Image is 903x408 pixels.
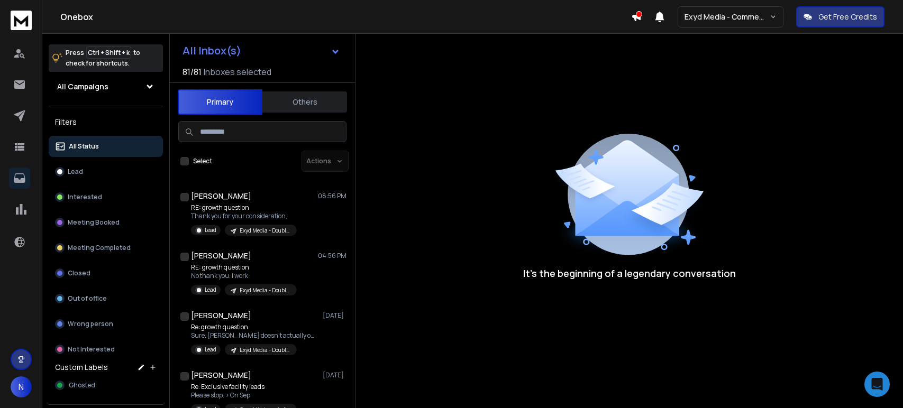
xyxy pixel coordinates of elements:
[796,6,884,27] button: Get Free Credits
[57,81,108,92] h1: All Campaigns
[49,288,163,309] button: Out of office
[174,40,349,61] button: All Inbox(s)
[55,362,108,373] h3: Custom Labels
[49,187,163,208] button: Interested
[49,76,163,97] button: All Campaigns
[318,192,346,200] p: 08:56 PM
[262,90,347,114] button: Others
[193,157,212,165] label: Select
[49,115,163,129] h3: Filters
[68,345,115,354] p: Not Interested
[191,370,251,381] h1: [PERSON_NAME]
[323,371,346,379] p: [DATE]
[68,244,131,252] p: Meeting Completed
[68,193,102,201] p: Interested
[68,320,113,328] p: Wrong person
[205,346,216,354] p: Lead
[191,331,318,340] p: Sure, [PERSON_NAME] doesn’t actually offer
[191,391,297,400] p: Please stop. > On Sep
[49,161,163,182] button: Lead
[49,263,163,284] button: Closed
[685,12,770,22] p: Exyd Media - Commercial Cleaning
[240,286,290,294] p: Exyd Media - Double down on what works
[68,218,120,227] p: Meeting Booked
[191,251,251,261] h1: [PERSON_NAME]
[49,212,163,233] button: Meeting Booked
[191,263,297,272] p: RE: growth question
[69,142,99,151] p: All Status
[205,286,216,294] p: Lead
[323,311,346,320] p: [DATE]
[49,339,163,360] button: Not Interested
[66,48,140,69] p: Press to check for shortcuts.
[11,376,32,397] button: N
[49,237,163,258] button: Meeting Completed
[86,47,131,59] span: Ctrl + Shift + k
[49,136,163,157] button: All Status
[191,383,297,391] p: Re: Exclusive facility leads
[191,191,251,201] h1: [PERSON_NAME]
[183,66,202,78] span: 81 / 81
[191,323,318,331] p: Re: growth question
[49,313,163,335] button: Wrong person
[11,11,32,30] img: logo
[864,372,890,397] div: Open Intercom Messenger
[240,227,290,235] p: Exyd Media - Double down on what works
[68,294,107,303] p: Out of office
[191,203,297,212] p: RE: growth question
[178,89,262,115] button: Primary
[191,272,297,280] p: No thank you. I work
[191,310,251,321] h1: [PERSON_NAME]
[523,266,736,281] p: It’s the beginning of a legendary conversation
[818,12,877,22] p: Get Free Credits
[191,212,297,220] p: Thank you for your consideration,
[49,375,163,396] button: Ghosted
[205,226,216,234] p: Lead
[240,346,290,354] p: Exyd Media - Double down on what works
[68,269,90,277] p: Closed
[183,45,241,56] h1: All Inbox(s)
[60,11,631,23] h1: Onebox
[69,381,95,390] span: Ghosted
[204,66,271,78] h3: Inboxes selected
[68,168,83,176] p: Lead
[318,252,346,260] p: 04:56 PM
